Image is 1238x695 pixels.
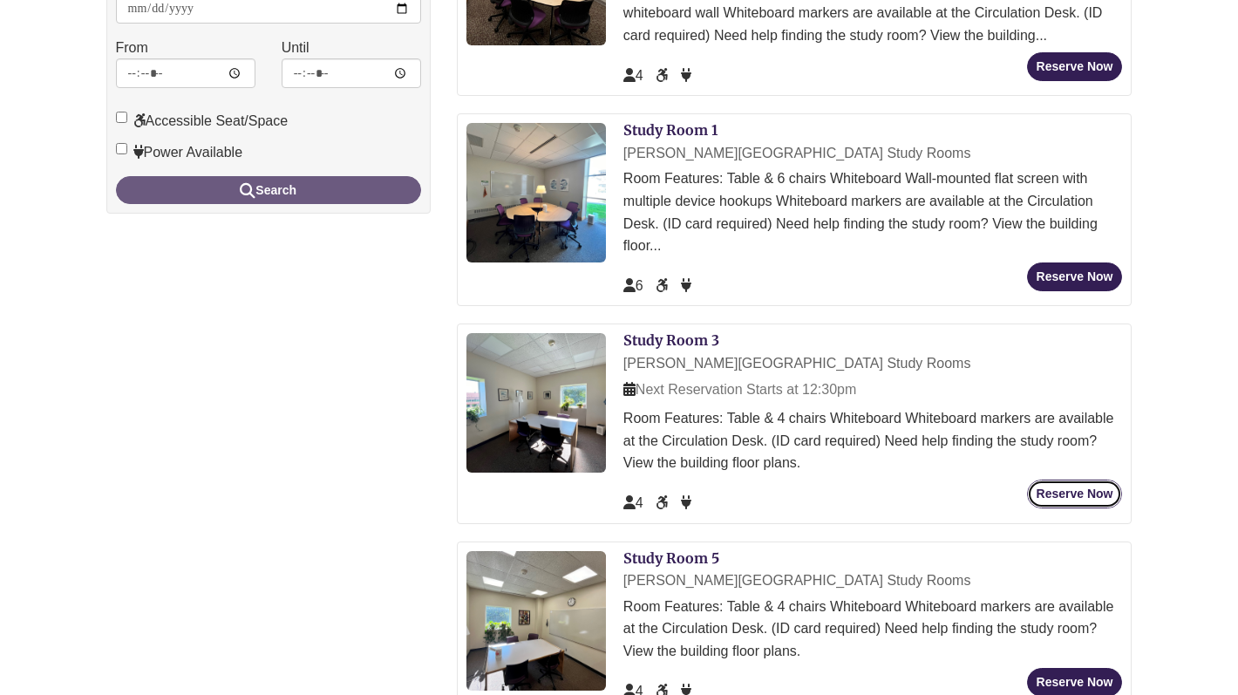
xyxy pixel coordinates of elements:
input: Power Available [116,143,127,154]
label: Until [282,37,309,59]
span: Next Reservation Starts at 12:30pm [623,382,856,397]
label: Power Available [116,141,243,164]
a: Study Room 3 [623,331,719,349]
button: Reserve Now [1027,52,1123,81]
span: Power Available [681,278,691,293]
a: Study Room 1 [623,121,718,139]
div: Room Features: Table & 4 chairs Whiteboard Whiteboard markers are available at the Circulation De... [623,596,1123,663]
img: Study Room 5 [466,551,606,691]
img: Study Room 3 [466,333,606,473]
span: Power Available [681,495,691,510]
button: Reserve Now [1027,480,1123,508]
span: The capacity of this space [623,278,643,293]
label: From [116,37,148,59]
div: [PERSON_NAME][GEOGRAPHIC_DATA] Study Rooms [623,352,1123,375]
img: Study Room 1 [466,123,606,262]
span: Power Available [681,68,691,83]
a: Study Room 5 [623,549,719,567]
span: The capacity of this space [623,495,643,510]
span: The capacity of this space [623,68,643,83]
span: Accessible Seat/Space [656,495,671,510]
button: Search [116,176,421,204]
span: Accessible Seat/Space [656,278,671,293]
label: Accessible Seat/Space [116,110,289,133]
div: [PERSON_NAME][GEOGRAPHIC_DATA] Study Rooms [623,142,1123,165]
div: Room Features: Table & 4 chairs Whiteboard Whiteboard markers are available at the Circulation De... [623,407,1123,474]
span: Accessible Seat/Space [656,68,671,83]
div: [PERSON_NAME][GEOGRAPHIC_DATA] Study Rooms [623,569,1123,592]
button: Reserve Now [1027,262,1123,291]
input: Accessible Seat/Space [116,112,127,123]
div: Room Features: Table & 6 chairs Whiteboard Wall-mounted flat screen with multiple device hookups ... [623,167,1123,256]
